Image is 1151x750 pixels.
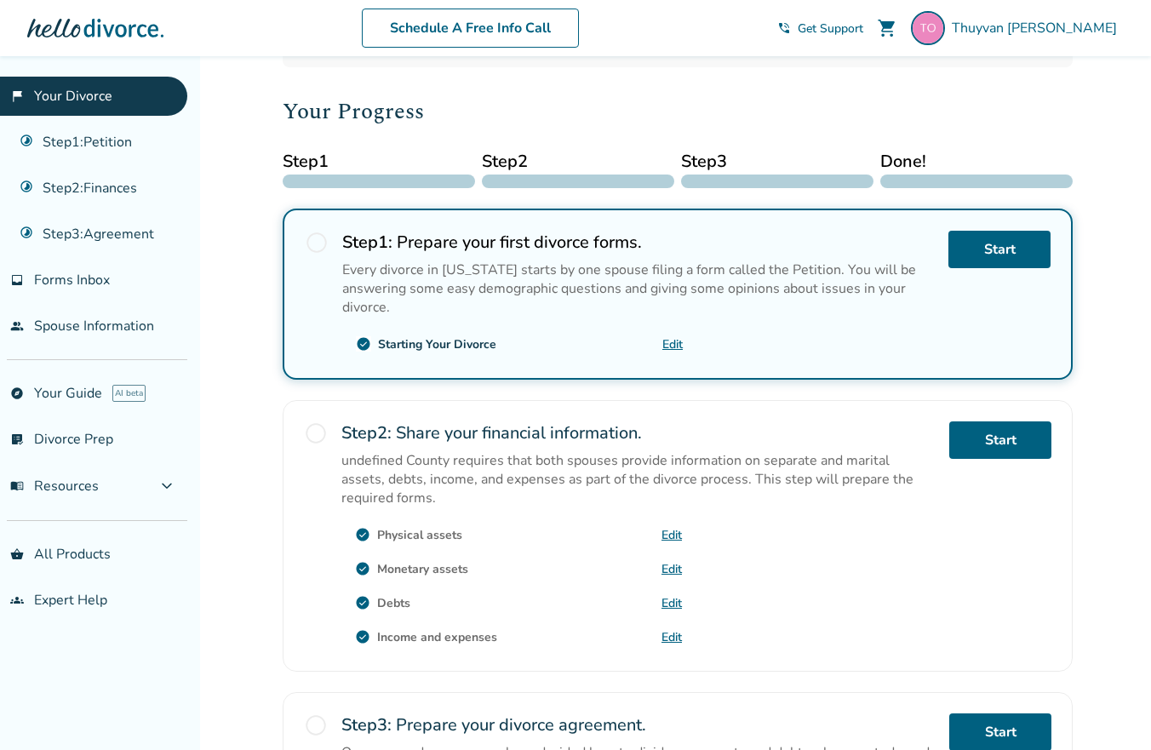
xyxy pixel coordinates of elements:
span: Get Support [798,20,863,37]
span: shopping_basket [10,547,24,561]
div: Debts [377,595,410,611]
a: Edit [661,629,682,645]
a: Edit [662,336,683,352]
span: check_circle [355,629,370,644]
div: Monetary assets [377,561,468,577]
a: Edit [661,527,682,543]
a: phone_in_talkGet Support [777,20,863,37]
span: check_circle [356,336,371,352]
span: Step 3 [681,149,873,175]
span: explore [10,386,24,400]
h2: Your Progress [283,94,1073,129]
strong: Step 1 : [342,231,392,254]
span: Forms Inbox [34,271,110,289]
h2: Prepare your first divorce forms. [342,231,935,254]
h2: Share your financial information. [341,421,936,444]
a: Edit [661,595,682,611]
span: check_circle [355,561,370,576]
p: undefined County requires that both spouses provide information on separate and marital assets, d... [341,451,936,507]
span: list_alt_check [10,432,24,446]
h2: Prepare your divorce agreement. [341,713,936,736]
span: expand_more [157,476,177,496]
span: groups [10,593,24,607]
div: Starting Your Divorce [378,336,496,352]
span: Step 2 [482,149,674,175]
div: Income and expenses [377,629,497,645]
span: check_circle [355,595,370,610]
span: radio_button_unchecked [305,231,329,255]
span: AI beta [112,385,146,402]
span: people [10,319,24,333]
strong: Step 2 : [341,421,392,444]
span: radio_button_unchecked [304,421,328,445]
a: Start [948,231,1051,268]
span: radio_button_unchecked [304,713,328,737]
span: shopping_cart [877,18,897,38]
img: thuykotero@gmail.com [911,11,945,45]
a: Edit [661,561,682,577]
span: menu_book [10,479,24,493]
span: inbox [10,273,24,287]
span: Thuyvan [PERSON_NAME] [952,19,1124,37]
span: flag_2 [10,89,24,103]
span: Resources [10,477,99,495]
span: phone_in_talk [777,21,791,35]
strong: Step 3 : [341,713,392,736]
a: Schedule A Free Info Call [362,9,579,48]
div: Physical assets [377,527,462,543]
span: check_circle [355,527,370,542]
p: Every divorce in [US_STATE] starts by one spouse filing a form called the Petition. You will be a... [342,260,935,317]
span: Done! [880,149,1073,175]
span: Step 1 [283,149,475,175]
a: Start [949,421,1051,459]
iframe: Chat Widget [1066,668,1151,750]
